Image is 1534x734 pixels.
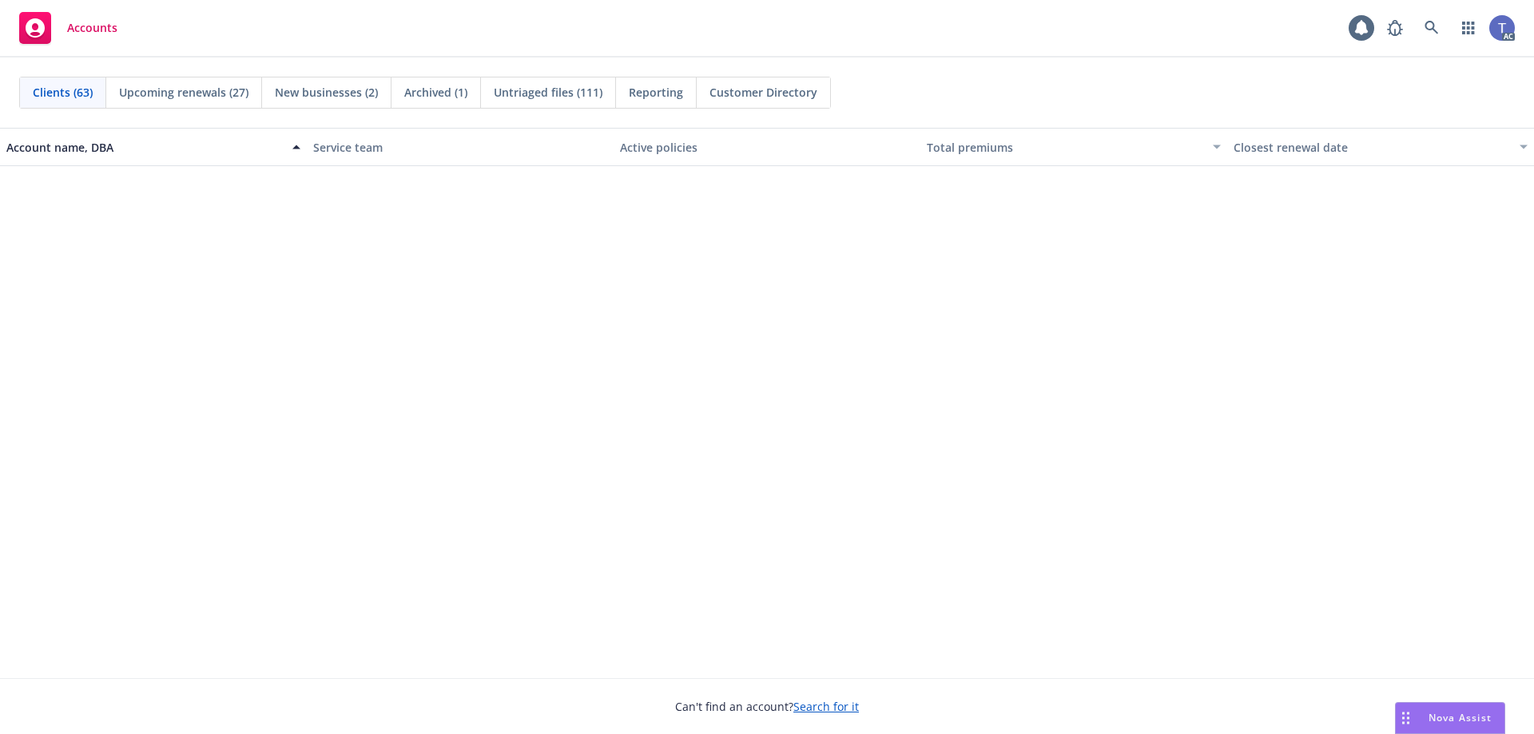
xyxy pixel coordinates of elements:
span: New businesses (2) [275,84,378,101]
button: Active policies [614,128,920,166]
span: Archived (1) [404,84,467,101]
a: Report a Bug [1379,12,1411,44]
div: Closest renewal date [1234,139,1510,156]
span: Accounts [67,22,117,34]
span: Customer Directory [709,84,817,101]
span: Can't find an account? [675,698,859,715]
div: Total premiums [927,139,1203,156]
span: Untriaged files (111) [494,84,602,101]
button: Total premiums [920,128,1227,166]
span: Reporting [629,84,683,101]
span: Upcoming renewals (27) [119,84,248,101]
a: Search [1416,12,1448,44]
div: Drag to move [1396,703,1416,733]
div: Service team [313,139,607,156]
div: Account name, DBA [6,139,283,156]
button: Closest renewal date [1227,128,1534,166]
img: photo [1489,15,1515,41]
span: Clients (63) [33,84,93,101]
div: Active policies [620,139,914,156]
a: Accounts [13,6,124,50]
button: Nova Assist [1395,702,1505,734]
a: Switch app [1453,12,1484,44]
span: Nova Assist [1429,711,1492,724]
a: Search for it [793,699,859,714]
button: Service team [307,128,614,166]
